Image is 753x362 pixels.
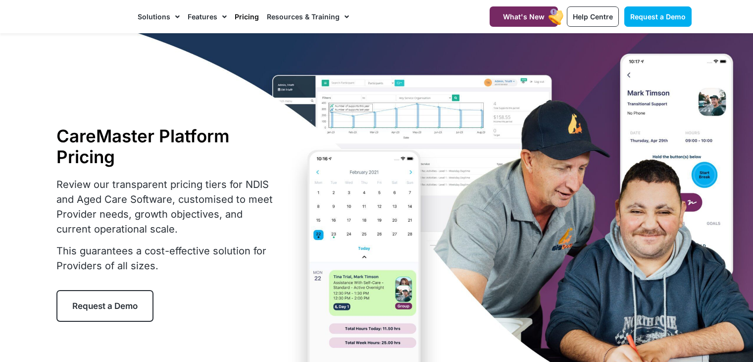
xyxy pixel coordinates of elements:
[61,9,128,24] img: CareMaster Logo
[490,6,558,27] a: What's New
[624,6,692,27] a: Request a Demo
[72,301,138,311] span: Request a Demo
[56,290,153,322] a: Request a Demo
[56,243,279,273] p: This guarantees a cost-effective solution for Providers of all sizes.
[503,12,545,21] span: What's New
[630,12,686,21] span: Request a Demo
[56,125,279,167] h1: CareMaster Platform Pricing
[573,12,613,21] span: Help Centre
[56,177,279,237] p: Review our transparent pricing tiers for NDIS and Aged Care Software, customised to meet Provider...
[567,6,619,27] a: Help Centre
